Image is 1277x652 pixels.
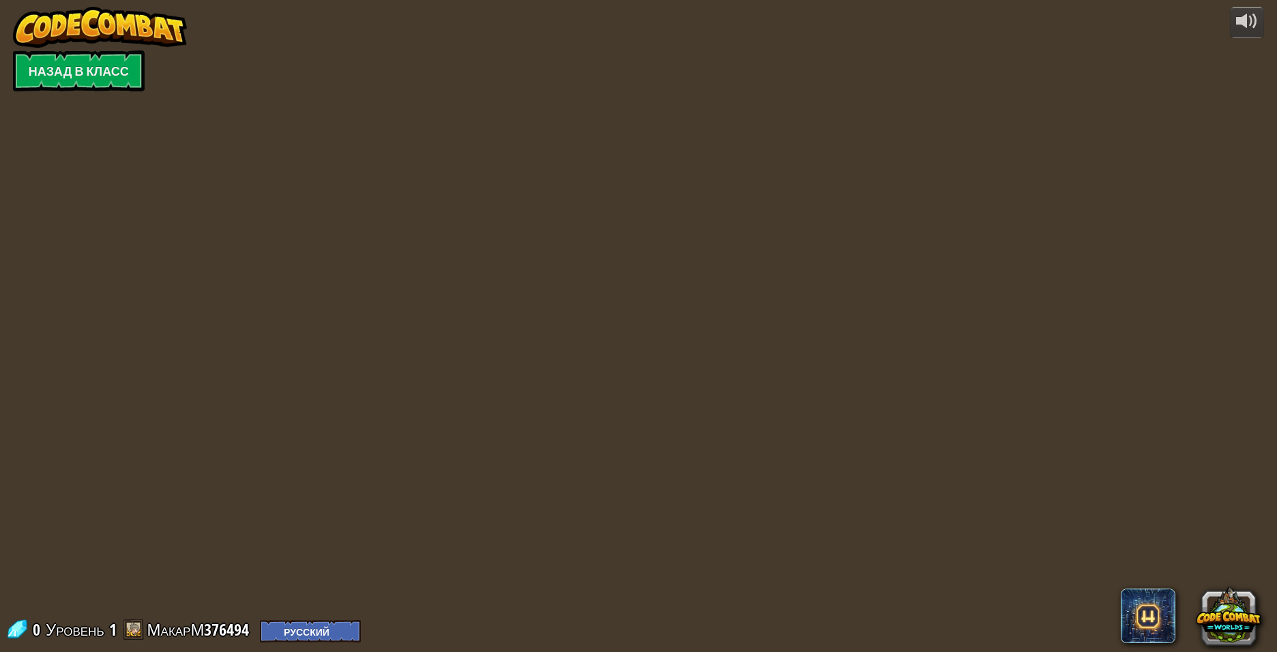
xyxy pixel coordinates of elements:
span: 1 [109,619,117,640]
button: Регулировать громкость [1230,7,1264,39]
img: CodeCombat - Learn how to code by playing a game [13,7,188,48]
a: Назад в класс [13,50,145,91]
span: Уровень [46,619,104,641]
span: CodeCombat AI HackStack [1121,589,1175,643]
button: CodeCombat Worlds on Roblox [1196,583,1261,649]
span: 0 [33,619,44,640]
a: МакарМ376494 [147,619,254,640]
